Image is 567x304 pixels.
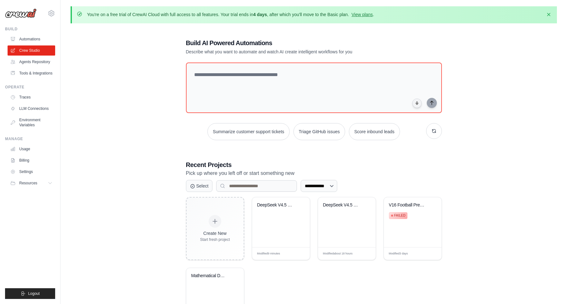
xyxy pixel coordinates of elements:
[295,251,300,256] span: Edit
[28,291,40,296] span: Logout
[253,12,267,17] strong: 4 days
[200,230,230,236] div: Create New
[257,202,295,208] div: DeepSeek V4.5 Elite Football Prediction System - Performance Optimized
[5,85,55,90] div: Operate
[426,123,442,139] button: Get new suggestions
[257,252,280,256] span: Modified 9 minutes
[8,155,55,165] a: Billing
[8,68,55,78] a: Tools & Integrations
[207,123,289,140] button: Summarize customer support tickets
[200,237,230,242] div: Start fresh project
[186,160,442,169] h3: Recent Projects
[293,123,345,140] button: Triage GitHub issues
[87,11,374,18] p: You're on a free trial of CrewAI Cloud with full access to all features. Your trial ends in , aft...
[8,104,55,114] a: LLM Connections
[323,252,353,256] span: Modified about 18 hours
[5,288,55,299] button: Logout
[351,12,373,17] a: View plans
[394,213,406,218] span: Failed
[191,273,229,279] div: Mathematical Defensive Consensus - Football Prediction Engine V16
[389,202,427,208] div: V16 Football Prediction Master Implementation
[8,57,55,67] a: Agents Repository
[361,251,366,256] span: Edit
[5,136,55,141] div: Manage
[186,39,398,47] h1: Build AI Powered Automations
[5,9,37,18] img: Logo
[323,202,361,208] div: DeepSeek V4.5 Football Prediction System
[5,27,55,32] div: Build
[19,181,37,186] span: Resources
[186,180,213,192] button: Select
[8,92,55,102] a: Traces
[186,49,398,55] p: Describe what you want to automate and watch AI create intelligent workflows for you
[8,144,55,154] a: Usage
[412,98,422,108] button: Click to speak your automation idea
[8,115,55,130] a: Environment Variables
[8,178,55,188] button: Resources
[8,34,55,44] a: Automations
[389,252,408,256] span: Modified 3 days
[8,167,55,177] a: Settings
[186,169,442,177] p: Pick up where you left off or start something new
[8,45,55,56] a: Crew Studio
[349,123,400,140] button: Score inbound leads
[426,251,432,256] span: Edit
